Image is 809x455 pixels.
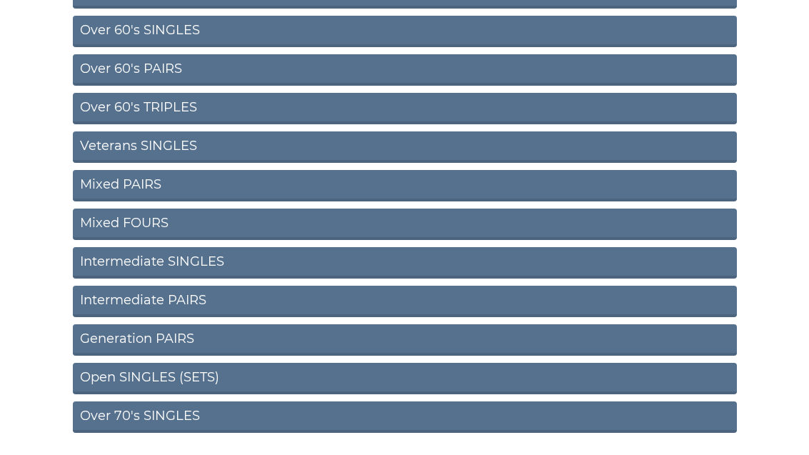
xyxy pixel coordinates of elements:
a: Mixed FOURS [73,209,737,240]
a: Open SINGLES (SETS) [73,363,737,394]
a: Mixed PAIRS [73,170,737,201]
a: Intermediate SINGLES [73,247,737,279]
a: Over 60's SINGLES [73,16,737,47]
a: Veterans SINGLES [73,131,737,163]
a: Generation PAIRS [73,324,737,356]
a: Over 70's SINGLES [73,401,737,433]
a: Intermediate PAIRS [73,286,737,317]
a: Over 60's PAIRS [73,54,737,86]
a: Over 60's TRIPLES [73,93,737,124]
